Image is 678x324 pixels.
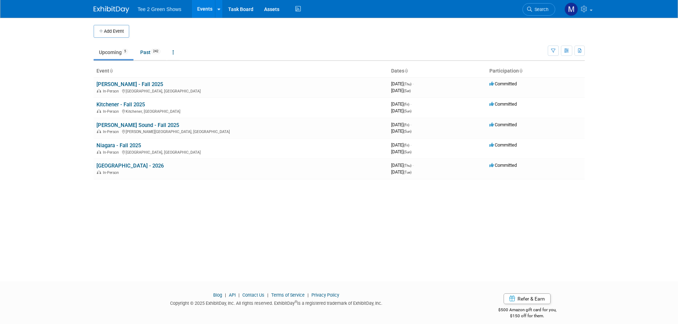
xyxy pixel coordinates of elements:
a: Contact Us [242,292,264,298]
span: Committed [489,142,517,148]
span: Committed [489,163,517,168]
div: $500 Amazon gift card for you, [470,302,585,319]
a: Refer & Earn [504,293,551,304]
span: Committed [489,101,517,107]
span: [DATE] [391,122,411,127]
th: Dates [388,65,487,77]
span: (Sun) [404,109,411,113]
a: Niagara - Fall 2025 [96,142,141,149]
span: [DATE] [391,88,411,93]
span: | [306,292,310,298]
span: In-Person [103,150,121,155]
a: Past242 [135,46,166,59]
span: Search [532,7,548,12]
span: In-Person [103,89,121,94]
span: (Fri) [404,143,409,147]
span: (Sun) [404,129,411,133]
th: Event [94,65,388,77]
span: Committed [489,81,517,86]
a: Sort by Event Name [109,68,113,74]
a: Blog [213,292,222,298]
a: [PERSON_NAME] - Fall 2025 [96,81,163,87]
span: | [266,292,270,298]
div: [GEOGRAPHIC_DATA], [GEOGRAPHIC_DATA] [96,149,385,155]
span: In-Person [103,109,121,114]
div: Kitchener, [GEOGRAPHIC_DATA] [96,108,385,114]
span: - [410,142,411,148]
span: (Sun) [404,150,411,154]
span: [DATE] [391,128,411,134]
span: 5 [122,49,128,54]
img: Michael Kruger [564,2,578,16]
img: In-Person Event [97,150,101,154]
img: In-Person Event [97,129,101,133]
a: Sort by Participation Type [519,68,522,74]
th: Participation [487,65,585,77]
span: [DATE] [391,142,411,148]
img: In-Person Event [97,89,101,92]
img: In-Person Event [97,109,101,113]
span: Tee 2 Green Shows [138,6,182,12]
div: [GEOGRAPHIC_DATA], [GEOGRAPHIC_DATA] [96,88,385,94]
span: | [237,292,241,298]
span: [DATE] [391,81,414,86]
span: [DATE] [391,169,411,175]
img: In-Person Event [97,170,101,174]
span: [DATE] [391,163,414,168]
span: 242 [151,49,161,54]
a: [PERSON_NAME] Sound - Fall 2025 [96,122,179,128]
span: (Fri) [404,102,409,106]
span: (Thu) [404,82,411,86]
span: [DATE] [391,108,411,113]
a: Kitchener - Fall 2025 [96,101,145,108]
span: (Thu) [404,164,411,168]
span: (Tue) [404,170,411,174]
div: Copyright © 2025 ExhibitDay, Inc. All rights reserved. ExhibitDay is a registered trademark of Ex... [94,298,459,307]
sup: ® [295,300,297,304]
div: $150 off for them. [470,313,585,319]
span: - [410,101,411,107]
span: - [412,163,414,168]
a: Sort by Start Date [404,68,408,74]
button: Add Event [94,25,129,38]
a: [GEOGRAPHIC_DATA] - 2026 [96,163,164,169]
span: [DATE] [391,149,411,154]
a: Search [522,3,555,16]
img: ExhibitDay [94,6,129,13]
span: In-Person [103,170,121,175]
a: Upcoming5 [94,46,133,59]
span: [DATE] [391,101,411,107]
span: Committed [489,122,517,127]
span: (Fri) [404,123,409,127]
a: API [229,292,236,298]
span: - [410,122,411,127]
span: In-Person [103,129,121,134]
span: (Sat) [404,89,411,93]
span: - [412,81,414,86]
a: Privacy Policy [311,292,339,298]
div: [PERSON_NAME][GEOGRAPHIC_DATA], [GEOGRAPHIC_DATA] [96,128,385,134]
span: | [223,292,228,298]
a: Terms of Service [271,292,305,298]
